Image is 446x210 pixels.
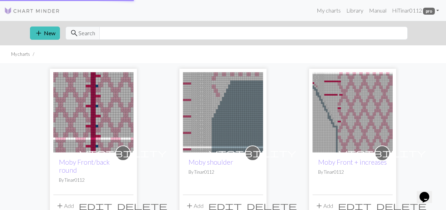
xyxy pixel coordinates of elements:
[318,169,387,175] p: By Tinar0112
[208,202,242,210] i: Edit
[79,148,167,158] span: visibility
[79,202,112,210] i: Edit
[53,108,133,115] a: Moby Front/back round
[4,7,60,15] img: Logo
[59,158,110,174] a: Moby Front/back round
[78,29,95,37] span: Search
[423,8,435,15] span: pro
[339,146,426,160] i: private
[30,27,60,40] button: New
[366,3,389,17] a: Manual
[417,182,439,203] iframe: chat widget
[70,28,78,38] span: search
[313,72,393,152] img: Moby Front + increases
[209,148,296,158] span: visibility
[189,158,233,166] a: Moby shoulder
[11,51,30,58] li: My charts
[53,72,133,152] img: Moby Front/back round
[314,3,344,17] a: My charts
[313,108,393,115] a: Moby Front + increases
[209,146,296,160] i: private
[338,202,371,210] i: Edit
[34,28,43,38] span: add
[59,177,128,183] p: By Tinar0112
[389,3,442,17] a: HiTinar0112 pro
[79,146,167,160] i: private
[189,169,257,175] p: By Tinar0112
[339,148,426,158] span: visibility
[318,158,387,166] a: Moby Front + increases
[183,72,263,152] img: Moby shoulder
[183,108,263,115] a: Moby shoulder
[344,3,366,17] a: Library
